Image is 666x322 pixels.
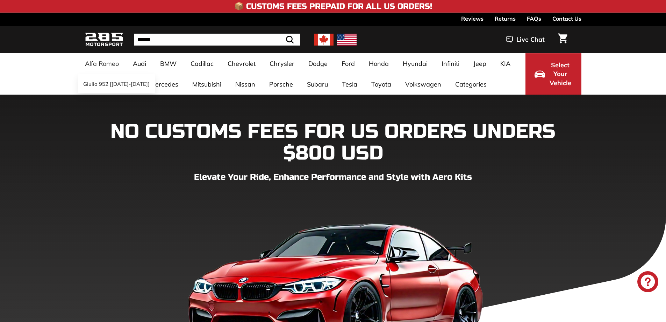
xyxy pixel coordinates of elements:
[153,53,184,74] a: BMW
[185,74,228,95] a: Mitsubishi
[364,74,398,95] a: Toyota
[85,171,581,184] p: Elevate Your Ride, Enhance Performance and Style with Aero Kits
[228,74,262,95] a: Nissan
[495,13,516,25] a: Returns
[527,13,541,25] a: FAQs
[635,271,660,294] inbox-online-store-chat: Shopify online store chat
[134,34,300,46] input: Search
[78,53,126,74] a: Alfa Romeo
[435,53,466,74] a: Infiniti
[300,74,335,95] a: Subaru
[497,31,554,48] button: Live Chat
[554,28,572,52] a: Cart
[552,13,581,25] a: Contact Us
[493,53,517,74] a: KIA
[78,77,155,91] a: Giulia 952 [[DATE]-[DATE]]
[466,53,493,74] a: Jeep
[335,53,362,74] a: Ford
[516,35,545,44] span: Live Chat
[396,53,435,74] a: Hyundai
[525,53,581,95] button: Select Your Vehicle
[143,74,185,95] a: Mercedes
[262,74,300,95] a: Porsche
[549,61,572,88] span: Select Your Vehicle
[234,2,432,11] h4: 📦 Customs Fees Prepaid for All US Orders!
[184,53,221,74] a: Cadillac
[126,53,153,74] a: Audi
[461,13,484,25] a: Reviews
[448,74,494,95] a: Categories
[85,32,123,48] img: Logo_285_Motorsport_areodynamics_components
[221,53,263,74] a: Chevrolet
[263,53,301,74] a: Chrysler
[85,121,581,164] h1: NO CUSTOMS FEES FOR US ORDERS UNDERS $800 USD
[335,74,364,95] a: Tesla
[301,53,335,74] a: Dodge
[362,53,396,74] a: Honda
[398,74,448,95] a: Volkswagen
